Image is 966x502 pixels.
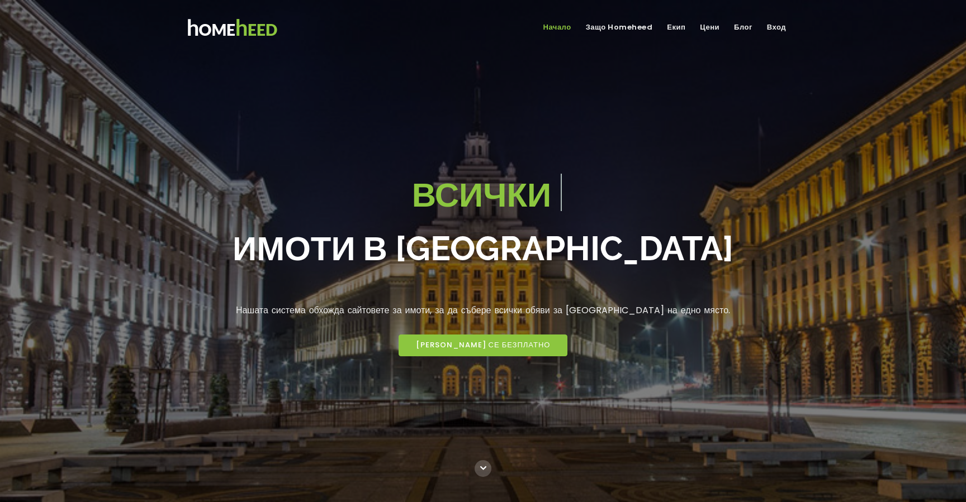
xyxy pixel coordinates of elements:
span: [PERSON_NAME] се БЕЗПЛАТНО [416,341,551,350]
p: Нашата система обхожда сайтовете за имоти, за да събере всички обяви за [GEOGRAPHIC_DATA] на едно... [164,303,802,318]
a: [PERSON_NAME] се БЕЗПЛАТНО [399,334,568,356]
b: Всички [412,175,551,215]
a: Цени [695,18,724,37]
a: Защо Homeheed [581,18,657,37]
img: Homeheed logo [173,13,291,42]
a: Вход [763,18,790,37]
span: имоти в [GEOGRAPHIC_DATA] [233,222,733,275]
a: Блог [730,18,757,37]
a: Начало [539,18,576,37]
a: Екип [662,18,690,37]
